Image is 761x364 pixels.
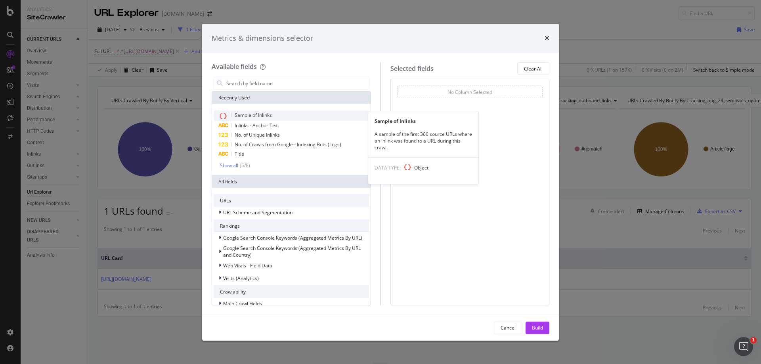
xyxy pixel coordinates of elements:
div: modal [202,24,559,341]
div: Show all [220,163,238,168]
span: Visits (Analytics) [223,275,259,282]
div: All fields [212,175,371,188]
div: Crawlability [214,285,369,298]
span: Main Crawl Fields [223,300,262,307]
span: Google Search Console Keywords (Aggregated Metrics By URL and Country) [223,245,361,258]
div: A sample of the first 300 source URLs where an inlink was found to a URL during this crawl. [368,131,478,151]
div: Metrics & dimensions selector [212,33,313,44]
span: 1 [750,337,757,343]
div: Available fields [212,62,257,71]
div: ( 5 / 8 ) [238,162,250,169]
div: No Column Selected [447,89,492,95]
span: Title [235,151,244,157]
input: Search by field name [226,77,369,89]
div: Build [532,324,543,331]
iframe: Intercom live chat [734,337,753,356]
div: times [545,33,549,44]
span: Web Vitals - Field Data [223,262,272,269]
button: Clear All [517,62,549,75]
div: Sample of Inlinks [368,118,478,124]
span: Inlinks - Anchor Text [235,122,279,129]
div: URLs [214,194,369,207]
button: Cancel [494,322,522,334]
span: Sample of Inlinks [235,112,272,118]
div: Selected fields [390,64,434,73]
span: URL Scheme and Segmentation [223,209,293,216]
span: No. of Unique Inlinks [235,131,280,138]
span: Google Search Console Keywords (Aggregated Metrics By URL) [223,234,362,241]
div: Rankings [214,219,369,232]
span: No. of Crawls from Google - Indexing Bots (Logs) [235,141,341,148]
div: Recently Used [212,91,371,104]
span: Object [414,164,428,171]
span: DATA TYPE: [375,164,401,171]
button: Build [526,322,549,334]
div: Cancel [501,324,516,331]
div: Clear All [524,65,543,72]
